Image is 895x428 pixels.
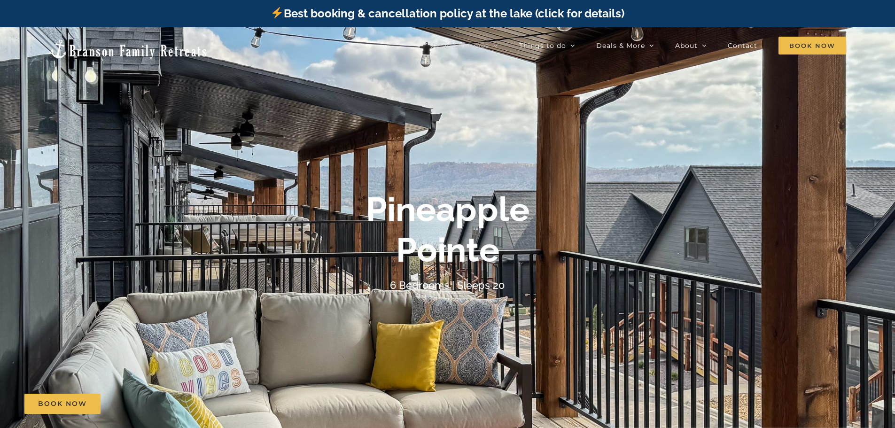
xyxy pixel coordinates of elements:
img: Branson Family Retreats Logo [49,39,208,60]
span: Book Now [38,400,87,408]
b: Pineapple Pointe [366,189,529,270]
span: Vacation homes [429,42,489,49]
span: Contact [728,42,757,49]
img: ⚡️ [272,7,283,18]
a: Book Now [24,394,101,414]
span: Deals & More [596,42,645,49]
span: Book Now [778,37,846,54]
span: About [675,42,698,49]
a: Things to do [519,36,575,55]
a: Contact [728,36,757,55]
a: Best booking & cancellation policy at the lake (click for details) [271,7,624,20]
a: About [675,36,707,55]
a: Deals & More [596,36,654,55]
a: Vacation homes [429,36,498,55]
span: Things to do [519,42,566,49]
nav: Main Menu [429,36,846,55]
h4: 6 Bedrooms | Sleeps 20 [390,279,505,291]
